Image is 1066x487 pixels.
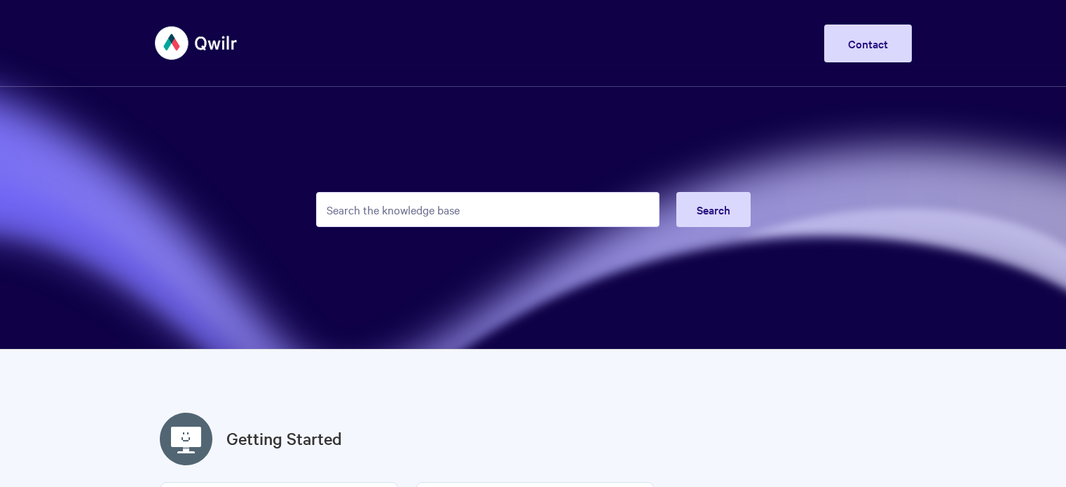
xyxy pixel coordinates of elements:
button: Search [676,192,751,227]
a: Getting Started [226,426,342,451]
a: Contact [824,25,912,62]
input: Search the knowledge base [316,192,660,227]
span: Search [697,202,730,217]
img: Qwilr Help Center [155,17,238,69]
